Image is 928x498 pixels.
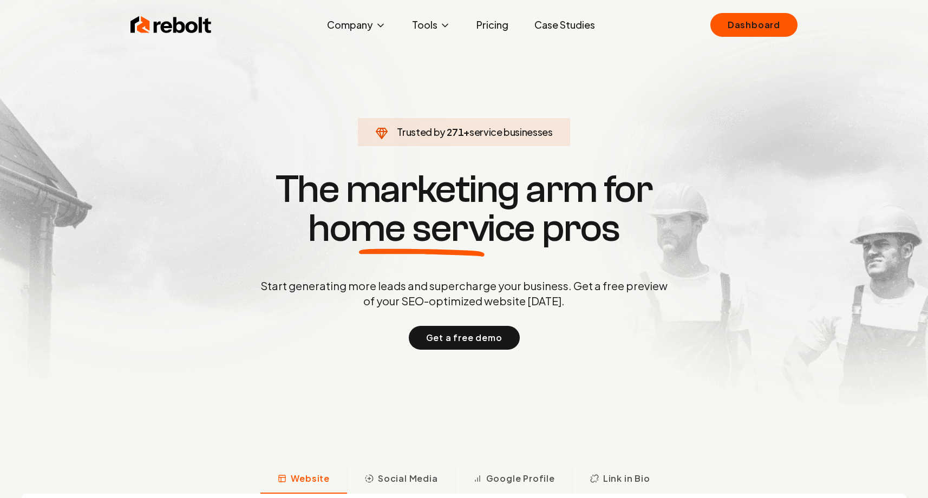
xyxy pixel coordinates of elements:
h1: The marketing arm for pros [204,170,724,248]
span: Trusted by [397,126,445,138]
a: Dashboard [710,13,798,37]
button: Tools [403,14,459,36]
span: Google Profile [486,472,555,485]
button: Get a free demo [409,326,520,350]
button: Social Media [347,466,455,494]
span: 271 [447,124,463,140]
span: Website [291,472,330,485]
span: + [463,126,469,138]
button: Website [260,466,347,494]
button: Link in Bio [572,466,668,494]
button: Company [318,14,395,36]
img: Rebolt Logo [130,14,212,36]
span: Social Media [378,472,438,485]
a: Pricing [468,14,517,36]
span: Link in Bio [603,472,650,485]
p: Start generating more leads and supercharge your business. Get a free preview of your SEO-optimiz... [258,278,670,309]
a: Case Studies [526,14,604,36]
span: home service [308,209,535,248]
button: Google Profile [455,466,572,494]
span: service businesses [469,126,553,138]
